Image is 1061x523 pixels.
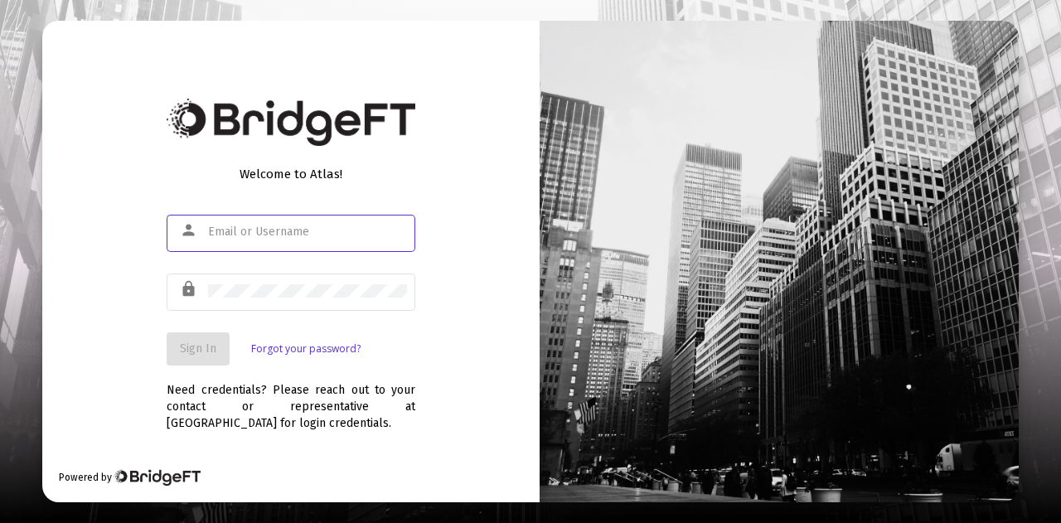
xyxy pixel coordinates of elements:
mat-icon: lock [180,279,200,299]
span: Sign In [180,341,216,356]
div: Need credentials? Please reach out to your contact or representative at [GEOGRAPHIC_DATA] for log... [167,366,415,432]
input: Email or Username [208,225,407,239]
div: Powered by [59,469,201,486]
div: Welcome to Atlas! [167,166,415,182]
img: Bridge Financial Technology Logo [114,469,201,486]
mat-icon: person [180,220,200,240]
a: Forgot your password? [251,341,361,357]
button: Sign In [167,332,230,366]
img: Bridge Financial Technology Logo [167,99,415,146]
